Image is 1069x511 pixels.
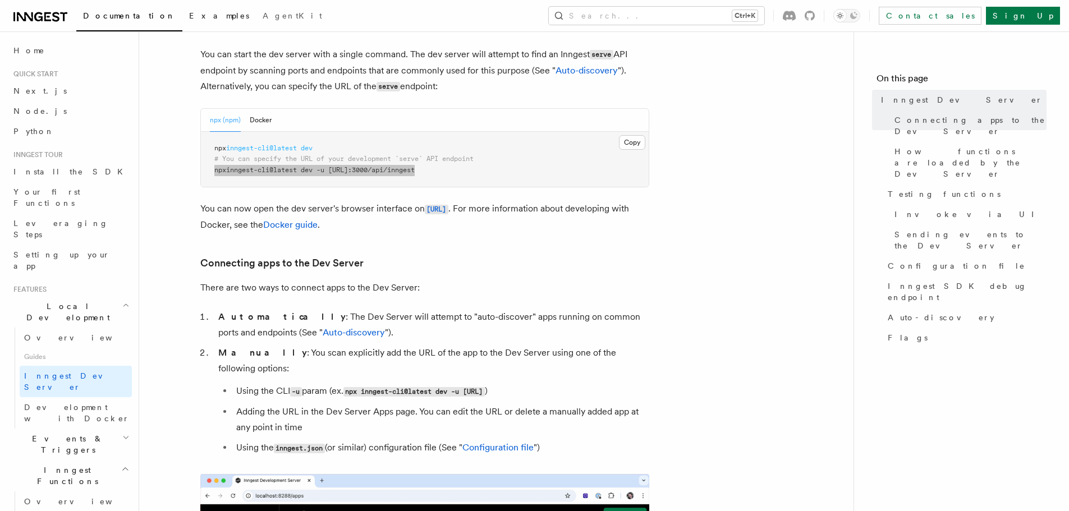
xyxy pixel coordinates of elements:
[182,3,256,30] a: Examples
[425,203,448,214] a: [URL]
[894,146,1047,179] span: How functions are loaded by the Dev Server
[233,440,649,456] li: Using the (or similar) configuration file (See " ")
[9,433,122,455] span: Events & Triggers
[218,347,307,358] strong: Manually
[352,166,368,174] span: 3000
[377,82,400,91] code: serve
[883,276,1047,307] a: Inngest SDK debug endpoint
[20,397,132,429] a: Development with Docker
[590,50,613,59] code: serve
[877,90,1047,110] a: Inngest Dev Server
[888,312,994,323] span: Auto-discovery
[76,3,182,31] a: Documentation
[888,280,1047,303] span: Inngest SDK debug endpoint
[890,110,1047,141] a: Connecting apps to the Dev Server
[425,205,448,214] code: [URL]
[218,311,346,322] strong: Automatically
[328,166,352,174] span: [URL]:
[13,167,130,176] span: Install the SDK
[301,166,313,174] span: dev
[20,366,132,397] a: Inngest Dev Server
[9,460,132,491] button: Inngest Functions
[210,109,241,132] button: npx (npm)
[9,429,132,460] button: Events & Triggers
[9,301,122,323] span: Local Development
[215,345,649,456] li: : You scan explicitly add the URL of the app to the Dev Server using one of the following options:
[9,285,47,294] span: Features
[9,328,132,429] div: Local Development
[9,464,121,487] span: Inngest Functions
[888,188,1001,200] span: Testing functions
[9,150,63,159] span: Inngest tour
[883,328,1047,348] a: Flags
[214,144,226,152] span: npx
[301,144,313,152] span: dev
[200,280,649,296] p: There are two ways to connect apps to the Dev Server:
[9,296,132,328] button: Local Development
[263,219,318,230] a: Docker guide
[250,109,272,132] button: Docker
[343,387,485,397] code: npx inngest-cli@latest dev -u [URL]
[9,182,132,213] a: Your first Functions
[20,328,132,348] a: Overview
[20,348,132,366] span: Guides
[833,9,860,22] button: Toggle dark mode
[986,7,1060,25] a: Sign Up
[9,213,132,245] a: Leveraging Steps
[316,166,324,174] span: -u
[13,127,54,136] span: Python
[83,11,176,20] span: Documentation
[9,162,132,182] a: Install the SDK
[290,387,302,397] code: -u
[894,229,1047,251] span: Sending events to the Dev Server
[9,121,132,141] a: Python
[9,101,132,121] a: Node.js
[24,333,140,342] span: Overview
[890,204,1047,224] a: Invoke via UI
[200,255,364,271] a: Connecting apps to the Dev Server
[879,7,981,25] a: Contact sales
[890,224,1047,256] a: Sending events to the Dev Server
[263,11,322,20] span: AgentKit
[9,40,132,61] a: Home
[233,404,649,435] li: Adding the URL in the Dev Server Apps page. You can edit the URL or delete a manually added app a...
[24,497,140,506] span: Overview
[883,307,1047,328] a: Auto-discovery
[894,114,1047,137] span: Connecting apps to the Dev Server
[888,260,1025,271] span: Configuration file
[189,11,249,20] span: Examples
[462,442,534,453] a: Configuration file
[13,86,67,95] span: Next.js
[323,327,385,338] a: Auto-discovery
[890,141,1047,184] a: How functions are loaded by the Dev Server
[881,94,1043,105] span: Inngest Dev Server
[214,155,474,163] span: # You can specify the URL of your development `serve` API endpoint
[233,383,649,399] li: Using the CLI param (ex. )
[200,201,649,233] p: You can now open the dev server's browser interface on . For more information about developing wi...
[9,81,132,101] a: Next.js
[256,3,329,30] a: AgentKit
[894,209,1044,220] span: Invoke via UI
[24,371,120,392] span: Inngest Dev Server
[226,144,297,152] span: inngest-cli@latest
[732,10,758,21] kbd: Ctrl+K
[13,219,108,239] span: Leveraging Steps
[226,166,297,174] span: inngest-cli@latest
[883,256,1047,276] a: Configuration file
[13,107,67,116] span: Node.js
[619,135,645,150] button: Copy
[877,72,1047,90] h4: On this page
[215,309,649,340] li: : The Dev Server will attempt to "auto-discover" apps running on common ports and endpoints (See ...
[888,332,928,343] span: Flags
[274,444,325,453] code: inngest.json
[368,166,415,174] span: /api/inngest
[24,403,130,423] span: Development with Docker
[556,65,618,76] a: Auto-discovery
[200,47,649,95] p: You can start the dev server with a single command. The dev server will attempt to find an Innges...
[13,187,80,208] span: Your first Functions
[9,245,132,276] a: Setting up your app
[549,7,764,25] button: Search...Ctrl+K
[883,184,1047,204] a: Testing functions
[13,250,110,270] span: Setting up your app
[214,166,226,174] span: npx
